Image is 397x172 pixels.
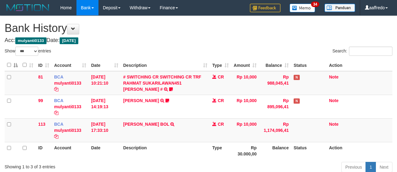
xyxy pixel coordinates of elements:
[290,4,315,12] img: Button%20Memo.svg
[329,122,339,127] a: Note
[231,95,259,118] td: Rp 10,000
[54,87,58,92] a: Copy mulyanti0133 to clipboard
[259,59,291,71] th: Balance: activate to sort column ascending
[5,59,20,71] th: : activate to sort column descending
[54,104,81,109] a: mulyanti0133
[89,95,121,118] td: [DATE] 14:19:13
[15,37,46,44] span: mulyanti0133
[38,75,43,79] span: 81
[121,59,210,71] th: Description: activate to sort column ascending
[52,59,89,71] th: Account: activate to sort column ascending
[54,75,63,79] span: BCA
[218,98,224,103] span: CR
[210,59,231,71] th: Type: activate to sort column ascending
[349,47,392,56] input: Search:
[5,161,161,170] div: Showing 1 to 3 of 3 entries
[38,98,43,103] span: 99
[20,59,36,71] th: : activate to sort column ascending
[89,71,121,95] td: [DATE] 10:21:10
[210,142,231,159] th: Type
[291,142,327,159] th: Status
[294,98,300,104] span: Has Note
[218,122,224,127] span: CR
[5,37,392,44] h4: Acc: Date:
[54,110,58,115] a: Copy mulyanti0133 to clipboard
[54,98,63,103] span: BCA
[89,59,121,71] th: Date: activate to sort column ascending
[5,22,392,34] h1: Bank History
[231,118,259,142] td: Rp 10,000
[36,59,52,71] th: ID: activate to sort column ascending
[89,118,121,142] td: [DATE] 17:33:10
[231,142,259,159] th: Rp 30.000,00
[291,59,327,71] th: Status
[123,75,201,92] a: # SWITCHING CR SWITCHING CR TRF RAHMAT SUKARILAWAN451 [PERSON_NAME] #
[231,71,259,95] td: Rp 10,000
[327,59,392,71] th: Action
[259,118,291,142] td: Rp 1,174,096,41
[250,4,280,12] img: Feedback.jpg
[36,142,52,159] th: ID
[332,47,392,56] label: Search:
[327,142,392,159] th: Action
[259,142,291,159] th: Balance
[294,75,300,80] span: Has Note
[52,142,89,159] th: Account
[329,75,339,79] a: Note
[5,47,51,56] label: Show entries
[54,128,81,133] a: mulyanti0133
[259,95,291,118] td: Rp 895,096,41
[123,122,169,127] a: [PERSON_NAME] BOL
[123,98,159,103] a: [PERSON_NAME]
[121,142,210,159] th: Description
[231,59,259,71] th: Amount: activate to sort column ascending
[38,122,45,127] span: 113
[329,98,339,103] a: Note
[218,75,224,79] span: CR
[89,142,121,159] th: Date
[60,37,78,44] span: [DATE]
[311,2,319,7] span: 34
[54,122,63,127] span: BCA
[54,134,58,139] a: Copy mulyanti0133 to clipboard
[5,3,51,12] img: MOTION_logo.png
[259,71,291,95] td: Rp 988,045,41
[54,81,81,86] a: mulyanti0133
[325,4,355,12] img: panduan.png
[15,47,38,56] select: Showentries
